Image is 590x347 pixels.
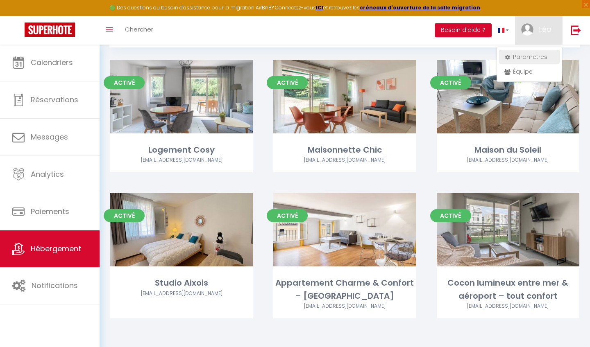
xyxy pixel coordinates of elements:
[273,302,416,310] div: Airbnb
[31,57,73,68] span: Calendriers
[119,16,159,45] a: Chercher
[267,209,308,222] span: Activé
[110,277,253,289] div: Studio Aixois
[273,156,416,164] div: Airbnb
[515,16,562,45] a: ... Léa
[360,4,480,11] a: créneaux d'ouverture de la salle migration
[110,144,253,156] div: Logement Cosy
[437,302,579,310] div: Airbnb
[31,206,69,216] span: Paiements
[273,277,416,302] div: Appartement Charme & Confort – [GEOGRAPHIC_DATA]
[316,4,323,11] a: ICI
[267,76,308,89] span: Activé
[430,76,471,89] span: Activé
[435,23,492,37] button: Besoin d'aide ?
[110,290,253,297] div: Airbnb
[499,65,560,79] a: Équipe
[437,144,579,156] div: Maison du Soleil
[521,23,533,36] img: ...
[539,24,552,34] span: Léa
[31,95,78,105] span: Réservations
[430,209,471,222] span: Activé
[104,76,145,89] span: Activé
[25,23,75,37] img: Super Booking
[110,156,253,164] div: Airbnb
[555,310,584,341] iframe: Chat
[571,25,581,35] img: logout
[104,209,145,222] span: Activé
[437,156,579,164] div: Airbnb
[125,25,153,34] span: Chercher
[499,50,560,64] a: Paramètres
[32,280,78,291] span: Notifications
[273,144,416,156] div: Maisonnette Chic
[7,3,31,28] button: Ouvrir le widget de chat LiveChat
[31,169,64,179] span: Analytics
[437,277,579,302] div: Cocon lumineux entre mer & aéroport – tout confort
[31,132,68,142] span: Messages
[31,243,81,254] span: Hébergement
